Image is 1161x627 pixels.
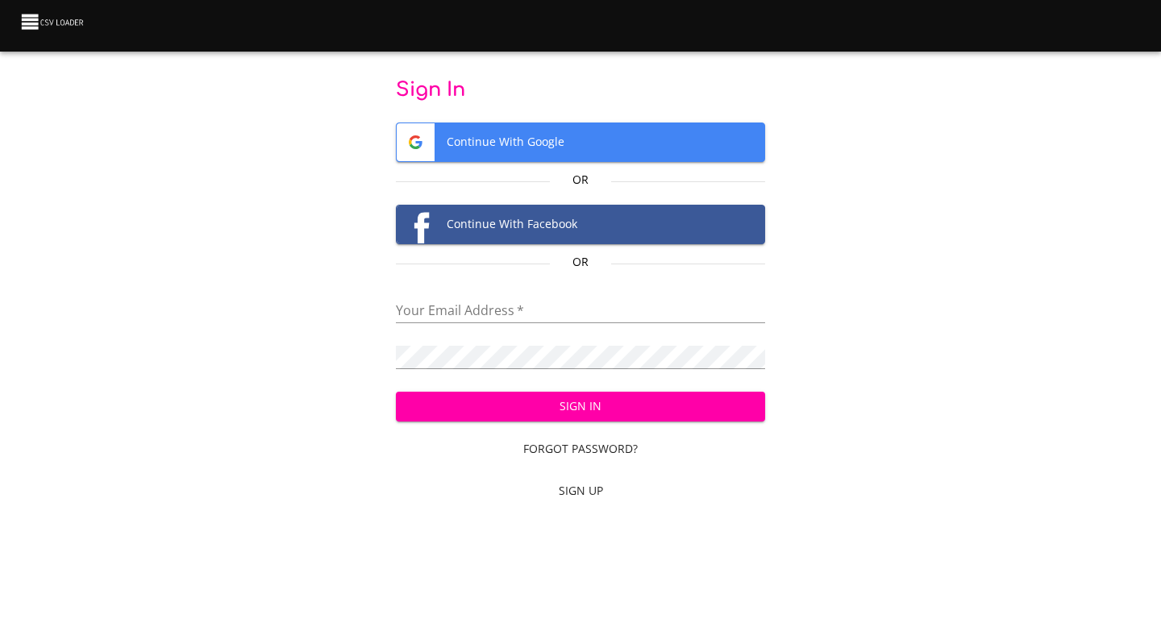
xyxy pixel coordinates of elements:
[397,123,435,161] img: Google logo
[550,254,611,270] p: Or
[396,476,766,506] a: Sign Up
[396,77,766,103] p: Sign In
[396,205,766,244] button: Facebook logoContinue With Facebook
[550,172,611,188] p: Or
[397,123,765,161] span: Continue With Google
[397,206,435,243] img: Facebook logo
[397,206,765,243] span: Continue With Facebook
[396,434,766,464] a: Forgot Password?
[402,481,759,501] span: Sign Up
[409,397,753,417] span: Sign In
[396,392,766,421] button: Sign In
[19,10,87,33] img: CSV Loader
[402,439,759,459] span: Forgot Password?
[396,122,766,162] button: Google logoContinue With Google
